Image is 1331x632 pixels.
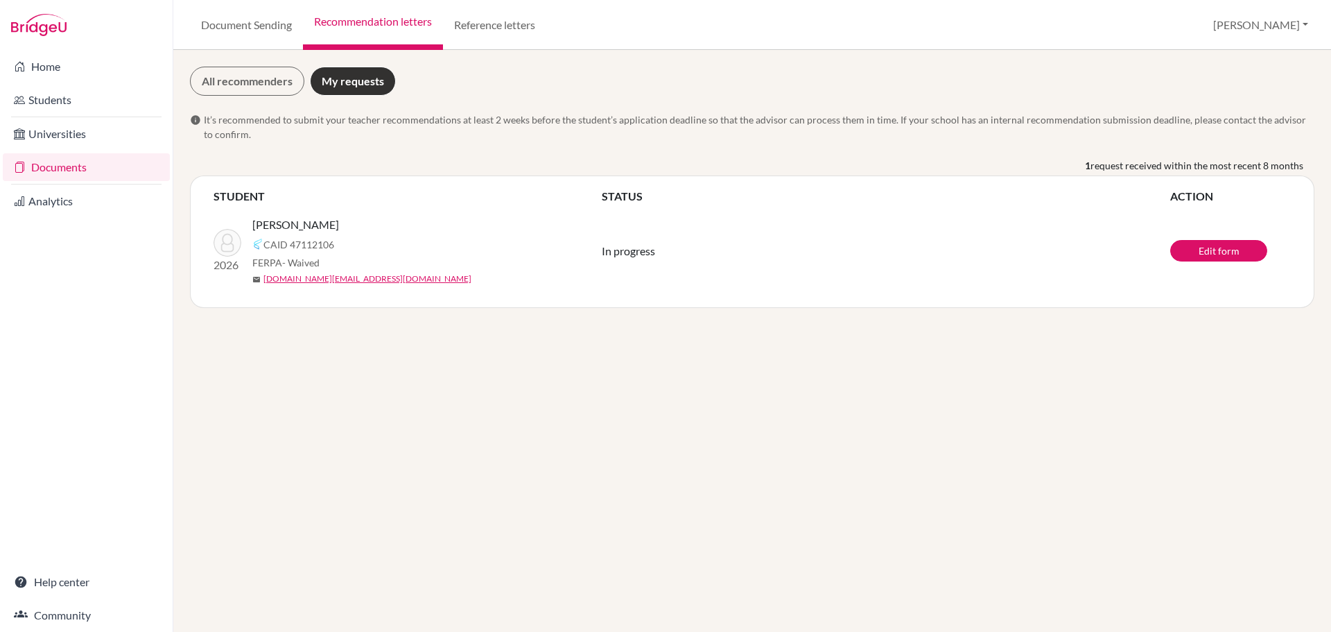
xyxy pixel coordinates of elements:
th: STATUS [601,187,1169,205]
span: - Waived [282,257,320,268]
a: Students [3,86,170,114]
b: 1 [1085,158,1090,173]
a: [DOMAIN_NAME][EMAIL_ADDRESS][DOMAIN_NAME] [263,273,471,285]
span: info [190,114,201,126]
a: Edit form [1170,240,1267,262]
span: CAID 47112106 [263,237,334,252]
a: Home [3,53,170,80]
a: My requests [310,67,396,96]
span: mail [252,275,261,284]
span: request received within the most recent 8 months [1090,158,1303,173]
th: ACTION [1169,187,1291,205]
p: 2026 [214,257,241,273]
img: Wang, Xuanya [214,229,241,257]
a: Help center [3,568,170,596]
button: [PERSON_NAME] [1207,12,1314,38]
img: Bridge-U [11,14,67,36]
a: Community [3,601,170,629]
span: [PERSON_NAME] [252,216,339,233]
a: Documents [3,153,170,181]
a: All recommenders [190,67,304,96]
span: It’s recommended to submit your teacher recommendations at least 2 weeks before the student’s app... [204,112,1314,142]
span: In progress [602,244,655,257]
th: STUDENT [213,187,601,205]
a: Analytics [3,187,170,215]
span: FERPA [252,255,320,270]
a: Universities [3,120,170,148]
img: Common App logo [252,239,263,250]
